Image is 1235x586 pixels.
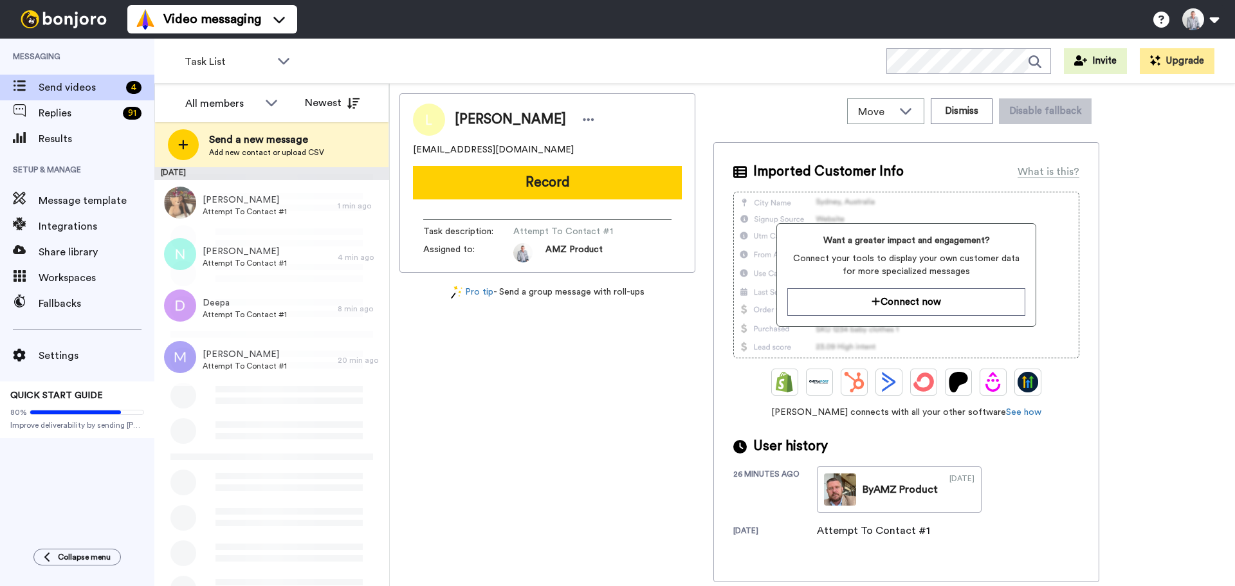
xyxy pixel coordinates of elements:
span: Attempt To Contact #1 [203,206,287,217]
a: Pro tip [451,286,493,299]
div: By AMZ Product [863,482,938,497]
a: ByAMZ Product[DATE] [817,466,982,513]
div: [DATE] [949,473,974,506]
span: Workspaces [39,270,154,286]
span: Attempt To Contact #1 [203,361,287,371]
img: GoHighLevel [1018,372,1038,392]
span: Connect your tools to display your own customer data for more specialized messages [787,252,1025,278]
img: ActiveCampaign [879,372,899,392]
img: d8f6d333-cc50-42ac-beee-a3446fe619db-thumb.jpg [824,473,856,506]
span: Send videos [39,80,121,95]
div: 4 [126,81,142,94]
div: What is this? [1018,164,1079,179]
span: Replies [39,105,118,121]
span: Imported Customer Info [753,162,904,181]
span: [PERSON_NAME] [203,194,287,206]
span: QUICK START GUIDE [10,391,103,400]
button: Upgrade [1140,48,1214,74]
span: Share library [39,244,154,260]
span: Attempt To Contact #1 [203,309,287,320]
span: Integrations [39,219,154,234]
span: AMZ Product [545,243,603,262]
a: See how [1006,408,1041,417]
span: Attempt To Contact #1 [203,258,287,268]
img: d.png [164,289,196,322]
img: Drip [983,372,1003,392]
img: magic-wand.svg [451,286,462,299]
span: [EMAIL_ADDRESS][DOMAIN_NAME] [413,143,574,156]
span: Assigned to: [423,243,513,262]
img: vm-color.svg [135,9,156,30]
img: 98784ceb-0d44-4b8a-9039-c69a419dc878.jpg [164,187,196,219]
span: Improve deliverability by sending [PERSON_NAME]’s from your own email [10,420,144,430]
div: 20 min ago [338,355,383,365]
img: 0c7be819-cb90-4fe4-b844-3639e4b630b0-1684457197.jpg [513,243,533,262]
img: bj-logo-header-white.svg [15,10,112,28]
span: Move [858,104,893,120]
span: Attempt To Contact #1 [513,225,636,238]
div: 91 [123,107,142,120]
button: Record [413,166,682,199]
div: 4 min ago [338,252,383,262]
div: 1 min ago [338,201,383,211]
div: [DATE] [733,526,817,538]
span: [PERSON_NAME] [455,110,566,129]
span: Task description : [423,225,513,238]
img: ConvertKit [913,372,934,392]
span: Message template [39,193,154,208]
img: Patreon [948,372,969,392]
span: Send a new message [209,132,324,147]
span: [PERSON_NAME] [203,348,287,361]
img: Shopify [774,372,795,392]
span: [PERSON_NAME] connects with all your other software [733,406,1079,419]
button: Newest [295,90,369,116]
div: 26 minutes ago [733,469,817,513]
span: Want a greater impact and engagement? [787,234,1025,247]
span: Collapse menu [58,552,111,562]
span: 80% [10,407,27,417]
span: Deepa [203,297,287,309]
span: Results [39,131,154,147]
div: 8 min ago [338,304,383,314]
button: Connect now [787,288,1025,316]
button: Dismiss [931,98,993,124]
button: Disable fallback [999,98,1092,124]
span: Video messaging [163,10,261,28]
img: Hubspot [844,372,864,392]
img: n.png [164,238,196,270]
div: [DATE] [154,167,389,180]
img: Image of Luis [413,104,445,136]
div: - Send a group message with roll-ups [399,286,695,299]
span: User history [753,437,828,456]
span: Add new contact or upload CSV [209,147,324,158]
span: Task List [185,54,271,69]
span: Fallbacks [39,296,154,311]
img: m.png [164,341,196,373]
img: Ontraport [809,372,830,392]
button: Invite [1064,48,1127,74]
div: All members [185,96,259,111]
span: Settings [39,348,154,363]
div: Attempt To Contact #1 [817,523,930,538]
span: [PERSON_NAME] [203,245,287,258]
button: Collapse menu [33,549,121,565]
